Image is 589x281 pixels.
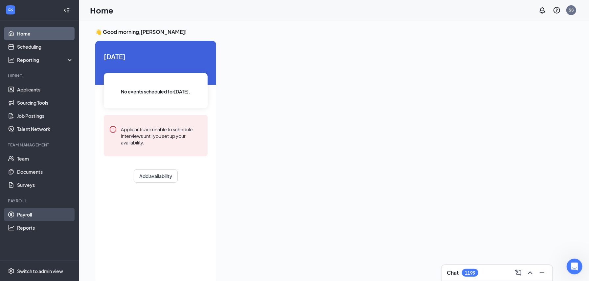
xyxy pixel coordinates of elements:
[17,83,73,96] a: Applicants
[8,57,14,63] svg: Analysis
[17,165,73,178] a: Documents
[95,28,573,36] h3: 👋 Good morning, [PERSON_NAME] !
[567,259,582,274] iframe: Intercom live chat
[17,152,73,165] a: Team
[104,51,208,62] span: [DATE]
[525,268,535,278] button: ChevronUp
[7,7,14,13] svg: WorkstreamLogo
[17,221,73,234] a: Reports
[8,73,72,79] div: Hiring
[17,40,73,53] a: Scheduling
[134,169,178,183] button: Add availability
[526,269,534,277] svg: ChevronUp
[17,178,73,192] a: Surveys
[538,6,546,14] svg: Notifications
[17,122,73,136] a: Talent Network
[8,142,72,148] div: Team Management
[109,125,117,133] svg: Error
[17,96,73,109] a: Sourcing Tools
[17,109,73,122] a: Job Postings
[465,270,475,276] div: 1199
[90,5,113,16] h1: Home
[538,269,546,277] svg: Minimize
[537,268,547,278] button: Minimize
[121,125,202,146] div: Applicants are unable to schedule interviews until you set up your availability.
[17,208,73,221] a: Payroll
[8,268,14,274] svg: Settings
[569,7,574,13] div: SS
[17,57,74,63] div: Reporting
[514,269,522,277] svg: ComposeMessage
[553,6,561,14] svg: QuestionInfo
[17,27,73,40] a: Home
[63,7,70,13] svg: Collapse
[447,269,459,276] h3: Chat
[8,198,72,204] div: Payroll
[121,88,191,95] span: No events scheduled for [DATE] .
[17,268,63,274] div: Switch to admin view
[513,268,524,278] button: ComposeMessage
